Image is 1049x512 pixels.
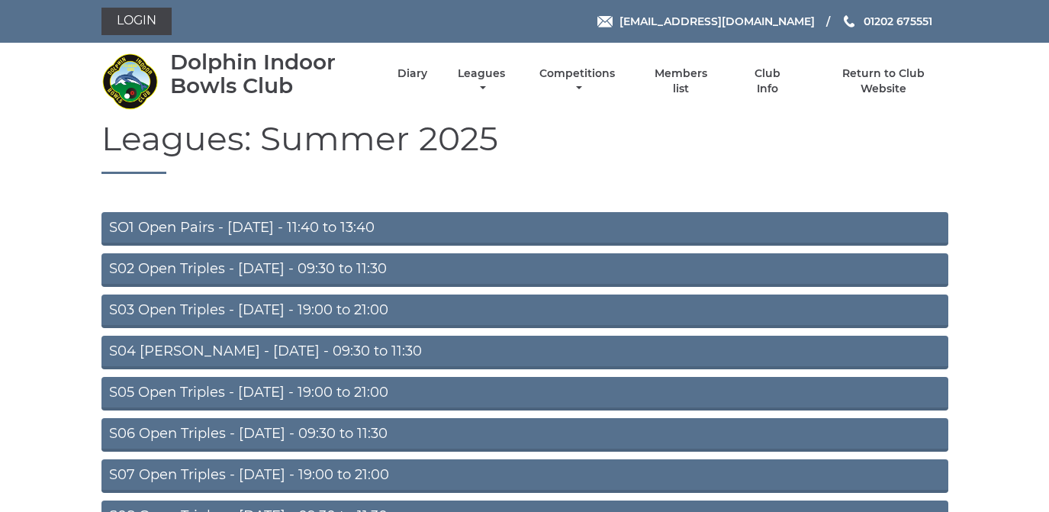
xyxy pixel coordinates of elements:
[864,14,932,28] span: 01202 675551
[536,66,619,96] a: Competitions
[397,66,427,81] a: Diary
[101,8,172,35] a: Login
[597,16,613,27] img: Email
[101,459,948,493] a: S07 Open Triples - [DATE] - 19:00 to 21:00
[101,295,948,328] a: S03 Open Triples - [DATE] - 19:00 to 21:00
[597,13,815,30] a: Email [EMAIL_ADDRESS][DOMAIN_NAME]
[841,13,932,30] a: Phone us 01202 675551
[170,50,371,98] div: Dolphin Indoor Bowls Club
[743,66,793,96] a: Club Info
[454,66,509,96] a: Leagues
[101,377,948,411] a: S05 Open Triples - [DATE] - 19:00 to 21:00
[101,253,948,287] a: S02 Open Triples - [DATE] - 09:30 to 11:30
[101,53,159,110] img: Dolphin Indoor Bowls Club
[101,418,948,452] a: S06 Open Triples - [DATE] - 09:30 to 11:30
[101,120,948,174] h1: Leagues: Summer 2025
[819,66,948,96] a: Return to Club Website
[645,66,716,96] a: Members list
[619,14,815,28] span: [EMAIL_ADDRESS][DOMAIN_NAME]
[101,212,948,246] a: SO1 Open Pairs - [DATE] - 11:40 to 13:40
[101,336,948,369] a: S04 [PERSON_NAME] - [DATE] - 09:30 to 11:30
[844,15,854,27] img: Phone us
